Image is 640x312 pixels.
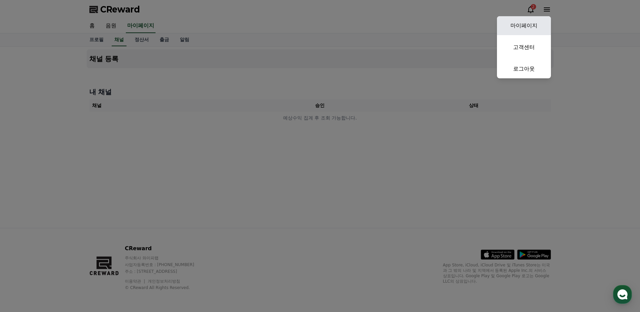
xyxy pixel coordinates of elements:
[2,214,45,231] a: 홈
[497,38,551,57] a: 고객센터
[497,16,551,35] a: 마이페이지
[104,224,112,230] span: 설정
[62,225,70,230] span: 대화
[87,214,130,231] a: 설정
[21,224,25,230] span: 홈
[45,214,87,231] a: 대화
[497,16,551,78] button: 마이페이지 고객센터 로그아웃
[497,59,551,78] a: 로그아웃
